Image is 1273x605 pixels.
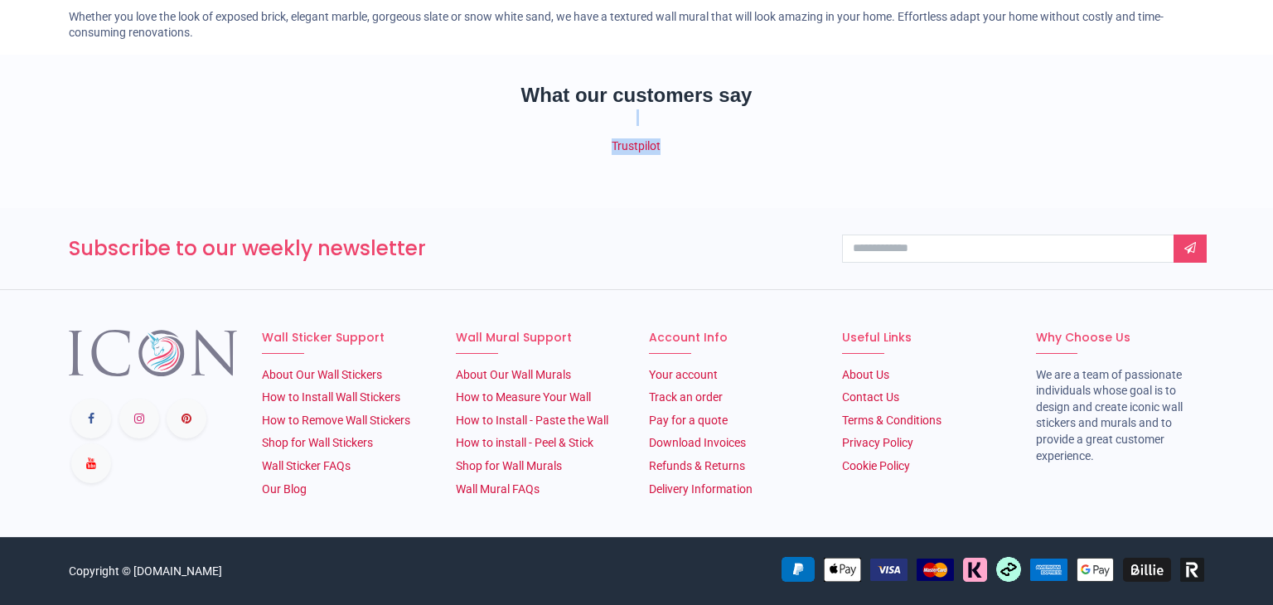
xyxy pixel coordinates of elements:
[1123,558,1171,582] img: Billie
[963,558,987,582] img: Klarna
[842,390,899,404] a: Contact Us
[842,459,910,472] a: Cookie Policy
[1180,558,1204,582] img: Revolut Pay
[262,436,373,449] a: Shop for Wall Stickers
[782,557,815,582] img: PayPal
[262,414,410,427] a: How to Remove Wall Stickers
[69,81,1204,109] h2: What our customers say
[649,482,753,496] a: Delivery Information
[69,564,222,578] a: Copyright © [DOMAIN_NAME]
[917,559,954,581] img: MasterCard
[456,459,562,472] a: Shop for Wall Murals
[262,390,400,404] a: How to Install Wall Stickers
[262,482,307,496] a: Our Blog
[649,436,746,449] a: Download Invoices
[842,414,941,427] a: Terms & Conditions
[842,436,913,449] a: Privacy Policy
[649,368,718,381] a: Your account
[262,330,430,346] h6: Wall Sticker Support
[842,368,889,381] a: About Us​
[456,414,608,427] a: How to Install - Paste the Wall
[456,390,591,404] a: How to Measure Your Wall
[1030,559,1067,581] img: American Express
[456,482,540,496] a: Wall Mural FAQs
[649,459,745,472] a: Refunds & Returns
[870,559,908,581] img: VISA
[612,139,661,152] a: Trustpilot
[456,436,593,449] a: How to install - Peel & Stick
[69,9,1204,41] p: Whether you love the look of exposed brick, elegant marble, gorgeous slate or snow white sand, we...
[996,557,1021,582] img: Afterpay Clearpay
[69,235,817,263] h3: Subscribe to our weekly newsletter
[842,330,1010,346] h6: Useful Links
[1036,330,1204,346] h6: Why Choose Us
[456,368,571,381] a: About Our Wall Murals
[649,414,728,427] a: Pay for a quote
[1036,367,1204,465] li: We are a team of passionate individuals whose goal is to design and create iconic wall stickers a...
[649,390,723,404] a: Track an order
[456,330,624,346] h6: Wall Mural Support
[262,459,351,472] a: Wall Sticker FAQs
[1077,558,1114,582] img: Google Pay
[824,558,861,582] img: Apple Pay
[262,368,382,381] a: About Our Wall Stickers
[649,330,817,346] h6: Account Info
